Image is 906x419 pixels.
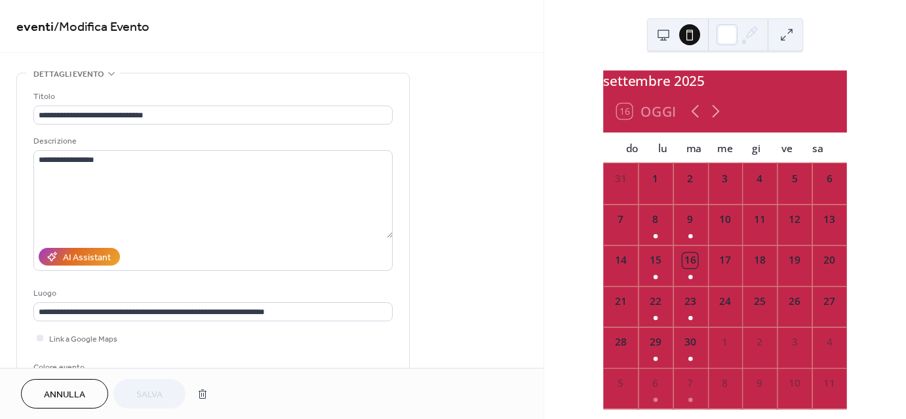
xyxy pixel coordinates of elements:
[717,334,732,349] div: 1
[787,376,802,391] div: 10
[717,294,732,309] div: 24
[603,70,847,90] div: settembre 2025
[752,212,767,227] div: 11
[33,361,132,374] div: Colore evento
[63,251,111,265] div: AI Assistant
[717,253,732,268] div: 17
[54,14,149,40] span: / Modifica Evento
[648,132,679,163] div: lu
[741,132,772,163] div: gi
[787,294,802,309] div: 26
[787,171,802,186] div: 5
[648,376,663,391] div: 6
[787,212,802,227] div: 12
[613,334,628,349] div: 28
[613,294,628,309] div: 21
[822,334,837,349] div: 4
[787,334,802,349] div: 3
[822,212,837,227] div: 13
[822,253,837,268] div: 20
[717,376,732,391] div: 8
[648,171,663,186] div: 1
[752,376,767,391] div: 9
[822,376,837,391] div: 11
[752,171,767,186] div: 4
[787,253,802,268] div: 19
[717,171,732,186] div: 3
[682,171,698,186] div: 2
[752,294,767,309] div: 25
[648,212,663,227] div: 8
[33,68,104,81] span: Dettagli evento
[613,376,628,391] div: 5
[33,134,390,148] div: Descrizione
[682,294,698,309] div: 23
[613,253,628,268] div: 14
[648,294,663,309] div: 22
[49,332,117,346] span: Link a Google Maps
[752,253,767,268] div: 18
[16,14,54,40] a: eventi
[44,388,85,402] span: Annulla
[709,132,740,163] div: me
[772,132,802,163] div: ve
[648,334,663,349] div: 29
[802,132,833,163] div: sa
[39,248,120,266] button: AI Assistant
[33,287,390,300] div: Luogo
[648,253,663,268] div: 15
[613,212,628,227] div: 7
[682,376,698,391] div: 7
[717,212,732,227] div: 10
[682,253,698,268] div: 16
[617,132,648,163] div: do
[822,294,837,309] div: 27
[21,379,108,409] button: Annulla
[679,132,709,163] div: ma
[822,171,837,186] div: 6
[682,334,698,349] div: 30
[682,212,698,227] div: 9
[33,90,390,104] div: Titolo
[752,334,767,349] div: 2
[613,171,628,186] div: 31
